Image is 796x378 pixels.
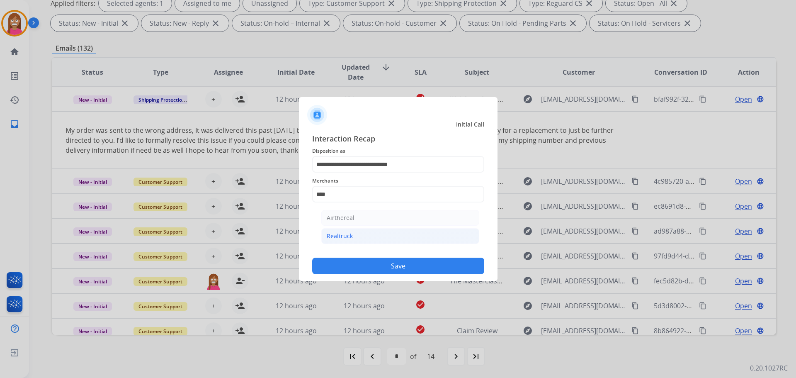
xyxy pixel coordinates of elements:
[327,214,354,222] div: Airthereal
[312,146,484,156] span: Disposition as
[327,232,353,240] div: Realtruck
[456,120,484,129] span: Initial Call
[312,176,484,186] span: Merchants
[312,258,484,274] button: Save
[307,105,327,125] img: contactIcon
[312,133,484,146] span: Interaction Recap
[750,363,788,373] p: 0.20.1027RC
